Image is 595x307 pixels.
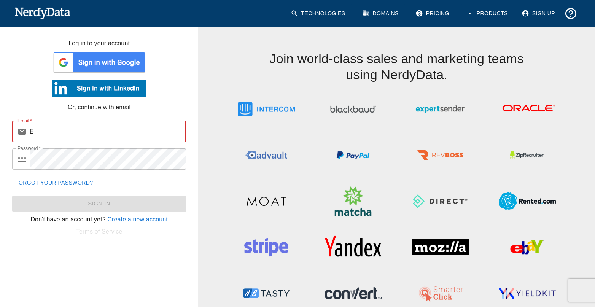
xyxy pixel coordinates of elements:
button: Products [461,4,514,23]
img: RevBoss [412,138,469,172]
img: ExpertSender [412,92,469,126]
img: eBay [499,230,556,264]
img: Yandex [325,230,382,264]
img: Rented [499,184,556,218]
a: Forgot your password? [12,176,96,190]
img: Advault [238,138,295,172]
img: NerdyData.com [14,5,70,21]
img: Intercom [238,92,295,126]
a: Domains [358,4,405,23]
h4: Join world-class sales and marketing teams using NerdyData. [223,27,571,83]
img: Matcha [325,184,382,218]
a: Create a new account [107,216,168,223]
img: Moat [238,184,295,218]
img: Stripe [238,230,295,264]
a: Terms of Service [76,228,123,235]
a: Sign Up [517,4,561,23]
img: Blackbaud [325,92,382,126]
button: Support and Documentation [561,4,581,23]
a: Pricing [411,4,455,23]
label: Email [17,118,32,124]
img: Mozilla [412,230,469,264]
label: Password [17,145,41,151]
a: Technologies [286,4,352,23]
img: ZipRecruiter [499,138,556,172]
img: Oracle [499,92,556,126]
img: PayPal [325,138,382,172]
img: Direct [412,184,469,218]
